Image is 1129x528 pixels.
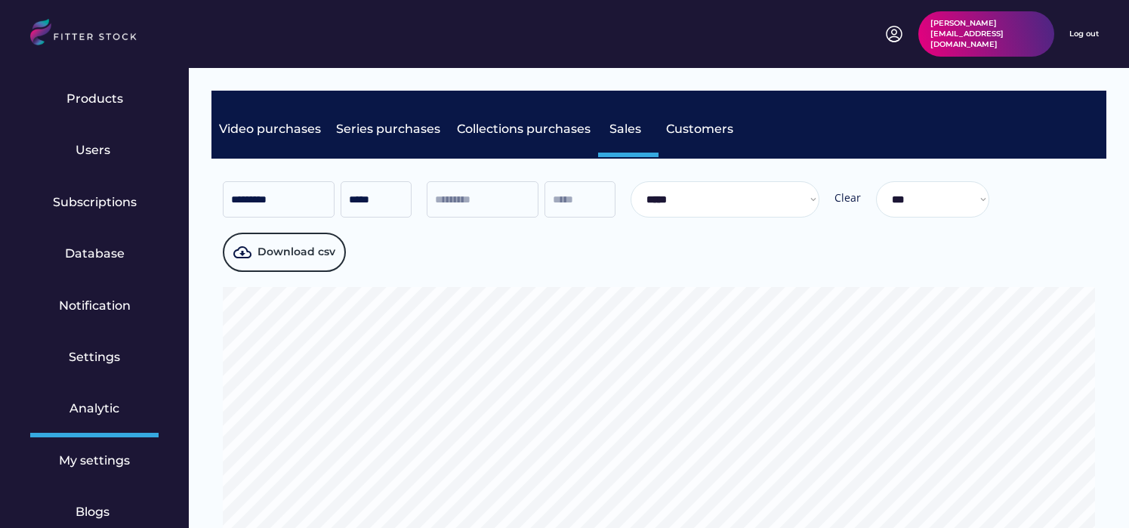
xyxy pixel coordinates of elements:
div: Analytic [69,400,119,417]
div: Series purchases [336,121,442,137]
div: Customers [666,121,742,137]
div: Log out [1069,29,1099,39]
div: Products [66,91,123,107]
div: Video purchases [219,121,321,137]
div: Clear [834,190,861,209]
button: Download csv [223,233,346,272]
img: LOGO.svg [30,19,150,50]
div: My settings [59,452,130,469]
div: Collections purchases [457,121,591,137]
div: Database [65,245,125,262]
span: Download csv [258,245,335,260]
div: Subscriptions [53,194,137,211]
div: Sales [609,121,647,137]
img: profile-circle.svg [885,25,903,43]
div: Notification [59,298,131,314]
div: Users [76,142,113,159]
div: Blogs [76,504,113,520]
div: Settings [69,349,120,366]
div: [PERSON_NAME][EMAIL_ADDRESS][DOMAIN_NAME] [930,18,1042,50]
